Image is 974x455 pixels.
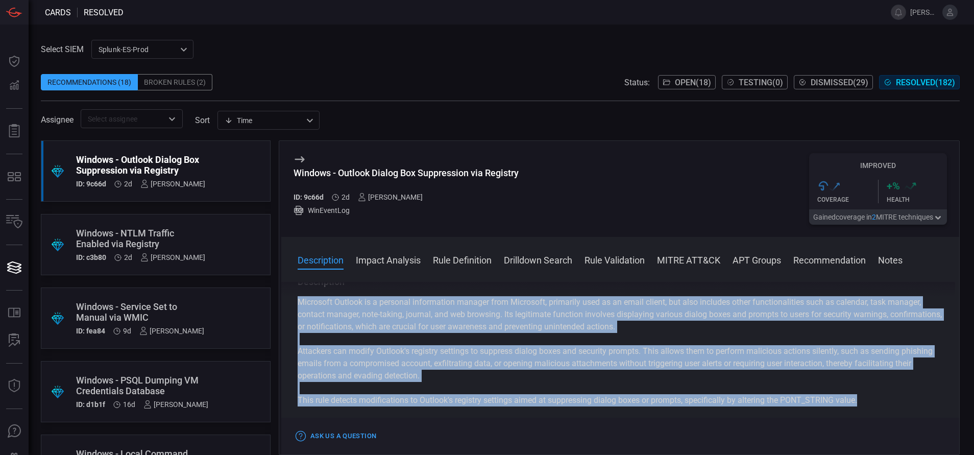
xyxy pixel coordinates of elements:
[2,301,27,325] button: Rule Catalog
[2,374,27,398] button: Threat Intelligence
[342,193,350,201] span: Oct 05, 2025 12:55 PM
[887,196,947,203] div: Health
[298,345,943,382] p: Attackers can modify Outlook's registry settings to suppress dialog boxes and security prompts. T...
[294,193,324,201] h5: ID: 9c66d
[41,74,138,90] div: Recommendations (18)
[139,327,204,335] div: [PERSON_NAME]
[294,428,379,444] button: Ask Us a Question
[124,180,132,188] span: Oct 05, 2025 12:55 PM
[809,209,947,225] button: Gainedcoverage in2MITRE techniques
[225,115,303,126] div: Time
[356,253,421,266] button: Impact Analysis
[896,78,955,87] span: Resolved ( 182 )
[433,253,492,266] button: Rule Definition
[2,164,27,189] button: MITRE - Detection Posture
[2,328,27,353] button: ALERT ANALYSIS
[624,78,650,87] span: Status:
[76,327,105,335] h5: ID: fea84
[809,161,947,170] h5: Improved
[657,253,720,266] button: MITRE ATT&CK
[84,8,124,17] span: resolved
[140,253,205,261] div: [PERSON_NAME]
[2,119,27,143] button: Reports
[2,74,27,98] button: Detections
[41,115,74,125] span: Assignee
[878,253,903,266] button: Notes
[658,75,716,89] button: Open(18)
[504,253,572,266] button: Drilldown Search
[2,49,27,74] button: Dashboard
[817,196,878,203] div: Coverage
[123,327,131,335] span: Sep 28, 2025 9:55 AM
[879,75,960,89] button: Resolved(182)
[722,75,788,89] button: Testing(0)
[140,180,205,188] div: [PERSON_NAME]
[794,75,873,89] button: Dismissed(29)
[298,296,943,333] p: Microsoft Outlook is a personal information manager from Microsoft, primarily used as an email cl...
[76,375,208,396] div: Windows - PSQL Dumping VM Credentials Database
[76,180,106,188] h5: ID: 9c66d
[123,400,135,409] span: Sep 21, 2025 11:14 AM
[76,400,105,409] h5: ID: d1b1f
[910,8,938,16] span: [PERSON_NAME].[PERSON_NAME]
[41,44,84,54] label: Select SIEM
[2,419,27,444] button: Ask Us A Question
[165,112,179,126] button: Open
[143,400,208,409] div: [PERSON_NAME]
[124,253,132,261] span: Oct 05, 2025 12:55 PM
[2,255,27,280] button: Cards
[294,167,519,178] div: Windows - Outlook Dialog Box Suppression via Registry
[358,193,423,201] div: [PERSON_NAME]
[76,228,205,249] div: Windows - NTLM Traffic Enabled via Registry
[298,253,344,266] button: Description
[76,154,205,176] div: Windows - Outlook Dialog Box Suppression via Registry
[298,394,943,406] p: This rule detects modifications to Outlook's registry settings aimed at suppressing dialog boxes ...
[675,78,711,87] span: Open ( 18 )
[138,74,212,90] div: Broken Rules (2)
[2,210,27,234] button: Inventory
[585,253,645,266] button: Rule Validation
[99,44,177,55] p: Splunk-ES-Prod
[195,115,210,125] label: sort
[811,78,868,87] span: Dismissed ( 29 )
[294,205,519,215] div: WinEventLog
[76,301,204,323] div: Windows - Service Set to Manual via WMIC
[84,112,163,125] input: Select assignee
[733,253,781,266] button: APT Groups
[739,78,783,87] span: Testing ( 0 )
[76,253,106,261] h5: ID: c3b80
[872,213,876,221] span: 2
[45,8,71,17] span: Cards
[887,180,900,192] h3: + %
[793,253,866,266] button: Recommendation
